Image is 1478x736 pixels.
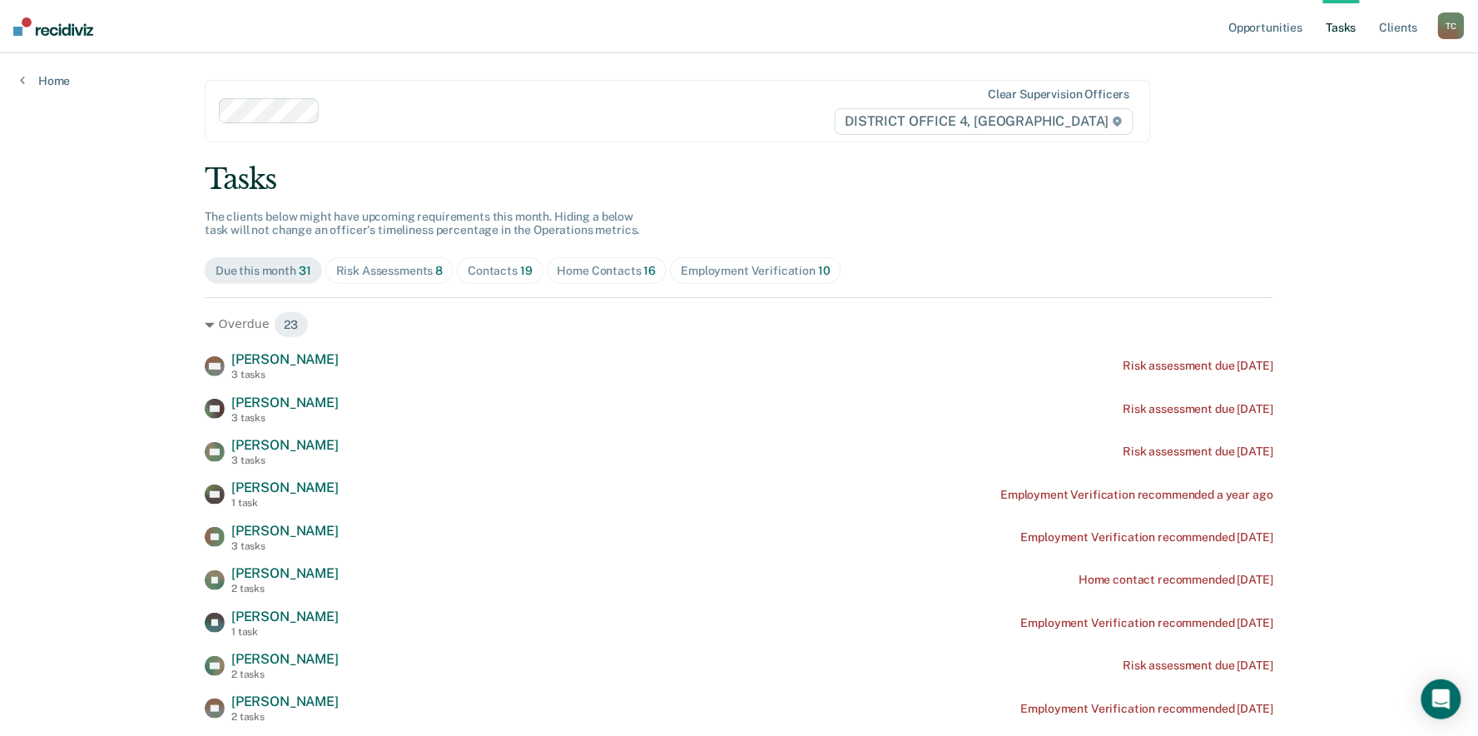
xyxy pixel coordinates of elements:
[20,73,70,88] a: Home
[231,540,339,552] div: 3 tasks
[1123,402,1273,416] div: Risk assessment due [DATE]
[299,264,311,277] span: 31
[435,264,443,277] span: 8
[681,264,830,278] div: Employment Verification
[336,264,444,278] div: Risk Assessments
[1438,12,1465,39] button: TC
[231,694,339,709] span: [PERSON_NAME]
[205,210,640,237] span: The clients below might have upcoming requirements this month. Hiding a below task will not chang...
[1123,359,1273,373] div: Risk assessment due [DATE]
[216,264,311,278] div: Due this month
[231,711,339,723] div: 2 tasks
[13,17,93,36] img: Recidiviz
[1123,659,1273,673] div: Risk assessment due [DATE]
[205,162,1273,196] div: Tasks
[231,412,339,424] div: 3 tasks
[274,311,310,338] span: 23
[231,609,339,624] span: [PERSON_NAME]
[231,351,339,367] span: [PERSON_NAME]
[1021,616,1273,630] div: Employment Verification recommended [DATE]
[1421,679,1461,719] div: Open Intercom Messenger
[231,626,339,638] div: 1 task
[520,264,533,277] span: 19
[231,497,339,509] div: 1 task
[1000,488,1273,502] div: Employment Verification recommended a year ago
[988,87,1129,102] div: Clear supervision officers
[1079,573,1273,587] div: Home contact recommended [DATE]
[205,311,1273,338] div: Overdue 23
[231,437,339,453] span: [PERSON_NAME]
[231,369,339,380] div: 3 tasks
[1021,530,1273,545] div: Employment Verification recommended [DATE]
[1021,702,1273,716] div: Employment Verification recommended [DATE]
[818,264,831,277] span: 10
[558,264,657,278] div: Home Contacts
[1438,12,1465,39] div: T C
[468,264,533,278] div: Contacts
[231,523,339,539] span: [PERSON_NAME]
[644,264,657,277] span: 16
[231,480,339,495] span: [PERSON_NAME]
[1123,445,1273,459] div: Risk assessment due [DATE]
[231,395,339,410] span: [PERSON_NAME]
[231,455,339,466] div: 3 tasks
[835,108,1133,135] span: DISTRICT OFFICE 4, [GEOGRAPHIC_DATA]
[231,651,339,667] span: [PERSON_NAME]
[231,565,339,581] span: [PERSON_NAME]
[231,583,339,594] div: 2 tasks
[231,669,339,680] div: 2 tasks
